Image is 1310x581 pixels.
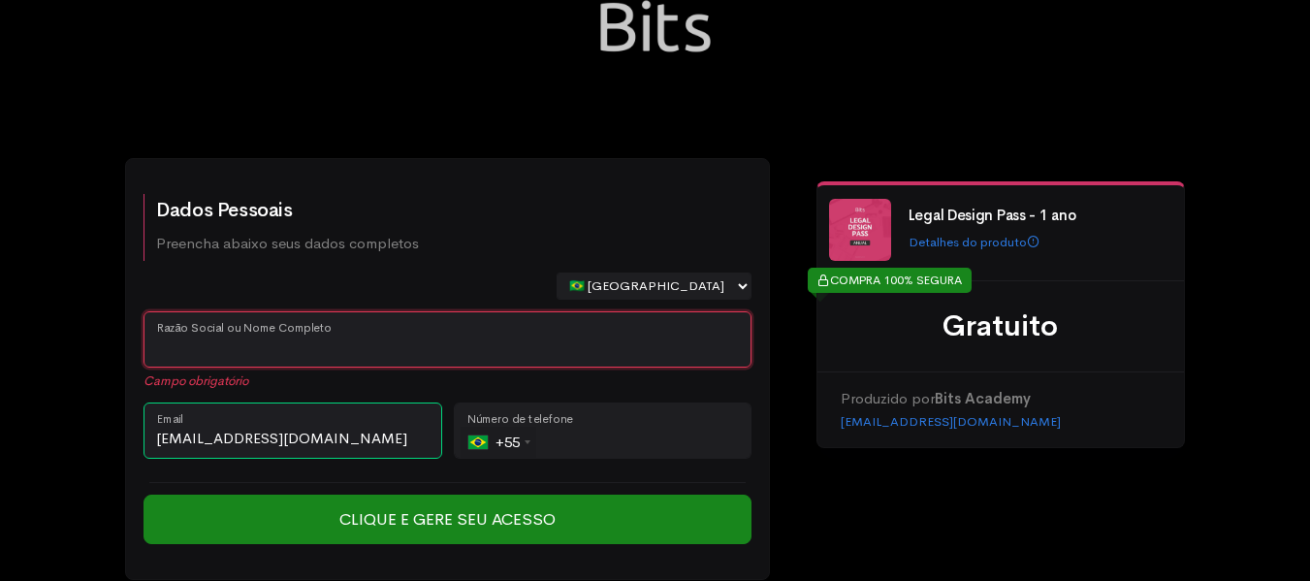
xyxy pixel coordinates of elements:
[144,311,751,368] input: Nome Completo
[80,113,96,128] img: tab_domain_overview_orange.svg
[144,371,751,391] em: Campo obrigatório
[808,268,972,293] div: COMPRA 100% SEGURA
[156,233,419,255] p: Preencha abaixo seus dados completos
[909,208,1166,224] h4: Legal Design Pass - 1 ano
[31,50,47,66] img: website_grey.svg
[841,305,1161,348] div: Gratuito
[226,114,311,127] div: Palavras-chave
[909,234,1039,250] a: Detalhes do produto
[468,427,536,458] div: +55
[102,114,148,127] div: Domínio
[935,389,1031,407] strong: Bits Academy
[54,31,95,47] div: v 4.0.25
[50,50,277,66] div: [PERSON_NAME]: [DOMAIN_NAME]
[156,200,419,221] h2: Dados Pessoais
[205,113,220,128] img: tab_keywords_by_traffic_grey.svg
[144,403,442,459] input: Email
[461,427,536,458] div: Brazil (Brasil): +55
[841,388,1161,410] p: Produzido por
[31,31,47,47] img: logo_orange.svg
[841,413,1061,430] a: [EMAIL_ADDRESS][DOMAIN_NAME]
[829,199,891,261] img: LEGAL%20DESIGN_Ementa%20Banco%20Semear%20(600%C2%A0%C3%97%C2%A0600%C2%A0px)%20(1).png
[144,495,751,545] input: Clique e Gere seu Acesso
